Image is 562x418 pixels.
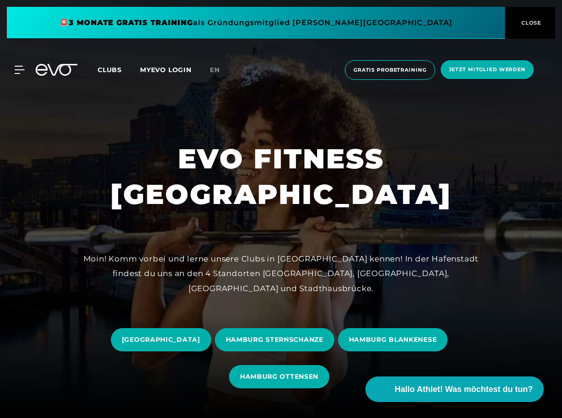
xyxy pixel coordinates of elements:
[342,60,438,80] a: Gratis Probetraining
[229,358,333,395] a: HAMBURG OTTENSEN
[349,335,437,345] span: HAMBURG BLANKENESE
[354,66,427,74] span: Gratis Probetraining
[449,66,526,73] span: Jetzt Mitglied werden
[505,7,555,39] button: CLOSE
[140,66,192,74] a: MYEVO LOGIN
[226,335,323,345] span: HAMBURG STERNSCHANZE
[210,66,220,74] span: en
[7,141,555,212] h1: EVO FITNESS [GEOGRAPHIC_DATA]
[76,251,486,296] div: Moin! Komm vorbei und lerne unsere Clubs in [GEOGRAPHIC_DATA] kennen! In der Hafenstadt findest d...
[438,60,536,80] a: Jetzt Mitglied werden
[98,65,140,74] a: Clubs
[122,335,200,345] span: [GEOGRAPHIC_DATA]
[519,19,541,27] span: CLOSE
[395,383,533,396] span: Hallo Athlet! Was möchtest du tun?
[338,321,452,358] a: HAMBURG BLANKENESE
[210,65,231,75] a: en
[215,321,338,358] a: HAMBURG STERNSCHANZE
[98,66,122,74] span: Clubs
[111,321,215,358] a: [GEOGRAPHIC_DATA]
[240,372,318,381] span: HAMBURG OTTENSEN
[365,376,544,402] button: Hallo Athlet! Was möchtest du tun?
